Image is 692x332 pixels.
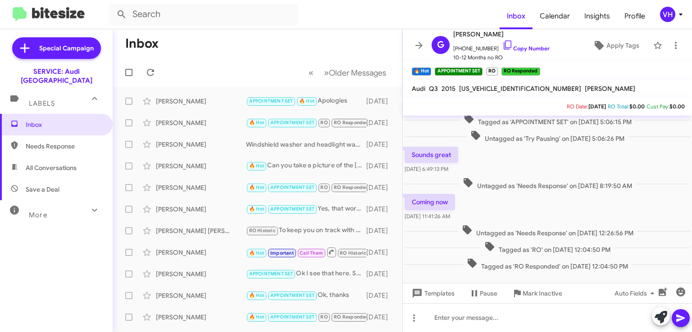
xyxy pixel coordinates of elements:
[12,37,101,59] a: Special Campaign
[249,271,293,277] span: APPOINTMENT SET
[249,98,293,104] span: APPOINTMENT SET
[270,184,314,190] span: APPOINTMENT SET
[459,177,636,190] span: Untagged as 'Needs Response' on [DATE] 8:19:50 AM
[481,241,614,254] span: Tagged as 'RO' on [DATE] 12:04:50 PM
[435,67,482,76] small: APPOINTMENT SET
[366,205,395,214] div: [DATE]
[249,228,276,233] span: RO Historic
[501,67,540,76] small: RO Responded
[463,258,632,271] span: Tagged as 'RO Responded' on [DATE] 12:04:50 PM
[125,36,159,51] h1: Inbox
[410,285,455,301] span: Templates
[304,63,392,82] nav: Page navigation example
[588,103,606,110] span: [DATE]
[606,37,639,54] span: Apply Tags
[249,120,264,126] span: 🔥 Hot
[585,85,635,93] span: [PERSON_NAME]
[366,248,395,257] div: [DATE]
[458,224,637,238] span: Untagged as 'Needs Response' on [DATE] 12:26:56 PM
[319,63,392,82] button: Next
[156,226,246,235] div: [PERSON_NAME] [PERSON_NAME]
[405,147,458,163] p: Sounds great
[156,183,246,192] div: [PERSON_NAME]
[505,285,569,301] button: Mark Inactive
[453,29,550,40] span: [PERSON_NAME]
[109,4,298,25] input: Search
[249,206,264,212] span: 🔥 Hot
[249,163,264,169] span: 🔥 Hot
[26,142,102,151] span: Needs Response
[660,7,675,22] div: VH
[29,211,47,219] span: More
[300,250,323,256] span: Call Them
[334,120,369,126] span: RO Responded
[156,313,246,322] div: [PERSON_NAME]
[309,67,314,78] span: «
[26,120,102,129] span: Inbox
[249,184,264,190] span: 🔥 Hot
[246,312,366,322] div: Perfect! We'll have one of our drivers call you when they're on the way [DATE] morning.
[617,3,652,29] span: Profile
[567,103,588,110] span: RO Date:
[29,99,55,108] span: Labels
[303,63,319,82] button: Previous
[629,103,645,110] span: $0.00
[334,184,369,190] span: RO Responded
[324,67,329,78] span: »
[462,285,505,301] button: Pause
[412,67,431,76] small: 🔥 Hot
[246,269,366,279] div: Ok I see that here. Sorry, this was an automated message. See you [DATE]!
[156,269,246,278] div: [PERSON_NAME]
[437,38,444,52] span: G
[156,205,246,214] div: [PERSON_NAME]
[523,285,562,301] span: Mark Inactive
[320,120,328,126] span: RO
[329,68,386,78] span: Older Messages
[246,182,366,193] div: Inbound Call
[583,37,649,54] button: Apply Tags
[299,98,314,104] span: 🔥 Hot
[480,285,497,301] span: Pause
[246,117,366,128] div: Coming now
[156,118,246,127] div: [PERSON_NAME]
[246,290,366,301] div: Ok, thanks
[249,292,264,298] span: 🔥 Hot
[249,250,264,256] span: 🔥 Hot
[366,162,395,170] div: [DATE]
[270,292,314,298] span: APPOINTMENT SET
[615,285,658,301] span: Auto Fields
[577,3,617,29] span: Insights
[246,204,366,214] div: Yes, that works! See you [DATE] 8:30AM.
[39,44,94,53] span: Special Campaign
[412,85,425,93] span: Audi
[366,97,395,106] div: [DATE]
[486,67,498,76] small: RO
[366,183,395,192] div: [DATE]
[502,45,550,52] a: Copy Number
[156,248,246,257] div: [PERSON_NAME]
[669,103,685,110] span: $0.00
[366,291,395,300] div: [DATE]
[467,130,628,143] span: Untagged as 'Try Pausing' on [DATE] 5:06:26 PM
[270,120,314,126] span: APPOINTMENT SET
[270,314,314,320] span: APPOINTMENT SET
[453,53,550,62] span: 10-12 Months no RO
[366,118,395,127] div: [DATE]
[156,97,246,106] div: [PERSON_NAME]
[652,7,682,22] button: VH
[26,185,59,194] span: Save a Deal
[270,206,314,212] span: APPOINTMENT SET
[453,40,550,53] span: [PHONE_NUMBER]
[366,226,395,235] div: [DATE]
[246,225,366,236] div: To keep you on track with regular service maintenance on your vehicle, we recommend from 1 year o...
[156,291,246,300] div: [PERSON_NAME]
[533,3,577,29] span: Calendar
[429,85,438,93] span: Q3
[500,3,533,29] a: Inbox
[366,269,395,278] div: [DATE]
[270,250,294,256] span: Important
[320,184,328,190] span: RO
[340,250,366,256] span: RO Historic
[246,96,366,106] div: Apologies
[460,113,635,126] span: Tagged as 'APPOINTMENT SET' on [DATE] 5:06:15 PM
